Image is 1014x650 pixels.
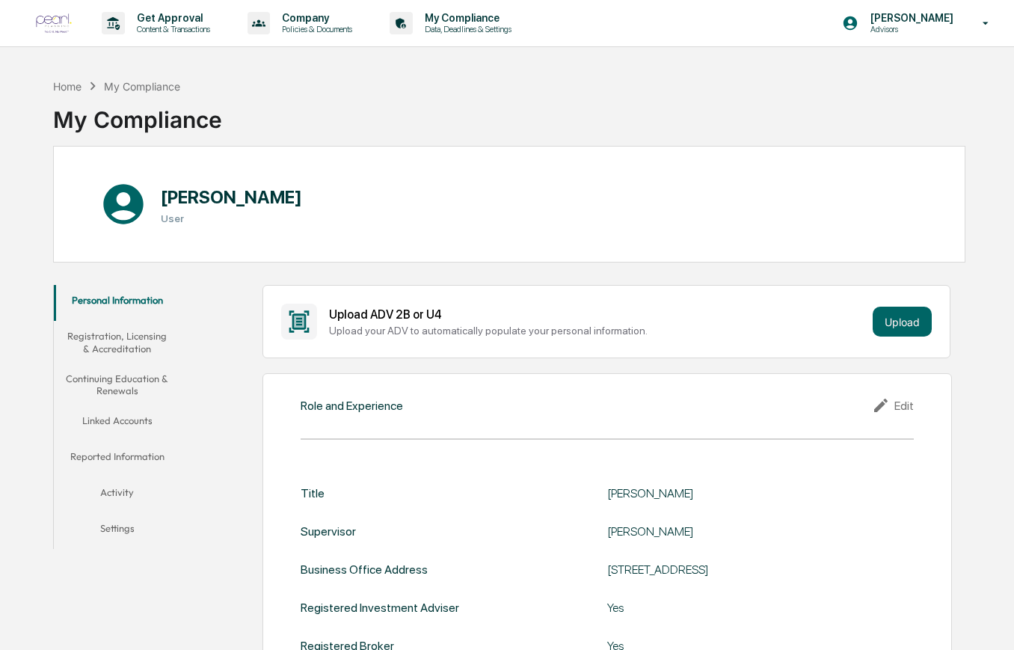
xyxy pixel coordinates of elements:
div: Upload ADV 2B or U4 [329,307,867,322]
button: Settings [54,513,181,549]
div: Business Office Address [301,562,428,577]
p: My Compliance [413,12,519,24]
p: Policies & Documents [270,24,360,34]
div: Supervisor [301,524,356,539]
button: Upload [873,307,932,337]
p: Advisors [858,24,961,34]
p: [PERSON_NAME] [858,12,961,24]
div: My Compliance [53,94,222,133]
button: Continuing Education & Renewals [54,364,181,406]
button: Reported Information [54,441,181,477]
button: Linked Accounts [54,405,181,441]
div: Edit [872,396,914,414]
div: Title [301,486,325,500]
div: secondary tabs example [54,285,181,549]
div: [STREET_ADDRESS] [607,562,914,577]
button: Registration, Licensing & Accreditation [54,321,181,364]
div: Registered Investment Adviser [301,601,459,615]
button: Activity [54,477,181,513]
div: Role and Experience [301,399,403,413]
p: Data, Deadlines & Settings [413,24,519,34]
button: Personal Information [54,285,181,321]
div: Upload your ADV to automatically populate your personal information. [329,325,867,337]
div: Home [53,80,82,93]
p: Company [270,12,360,24]
p: Content & Transactions [125,24,218,34]
img: logo [36,13,72,34]
div: My Compliance [104,80,180,93]
h1: [PERSON_NAME] [161,186,302,208]
div: Yes [607,601,914,615]
div: [PERSON_NAME] [607,524,914,539]
div: [PERSON_NAME] [607,486,914,500]
p: Get Approval [125,12,218,24]
h3: User [161,212,302,224]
